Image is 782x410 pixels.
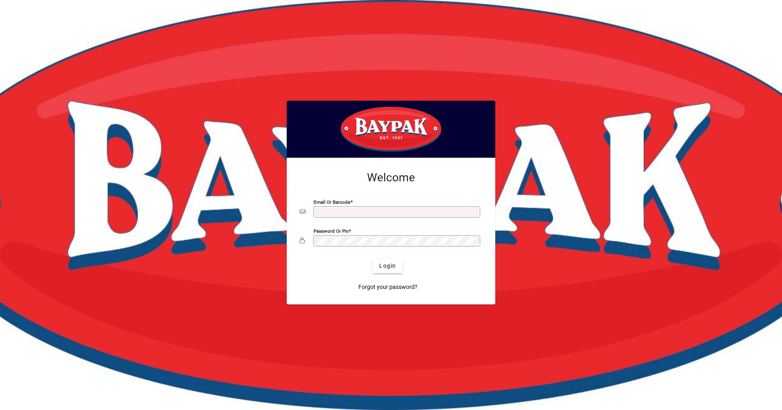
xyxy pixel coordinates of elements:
[300,171,482,185] h2: Welcome
[373,259,402,273] button: Login
[314,199,350,205] mat-label: Email or Barcode
[358,283,417,291] span: Forgot your password?
[314,228,349,234] mat-label: Password or Pin
[379,262,396,270] span: Login
[355,280,421,295] a: Forgot your password?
